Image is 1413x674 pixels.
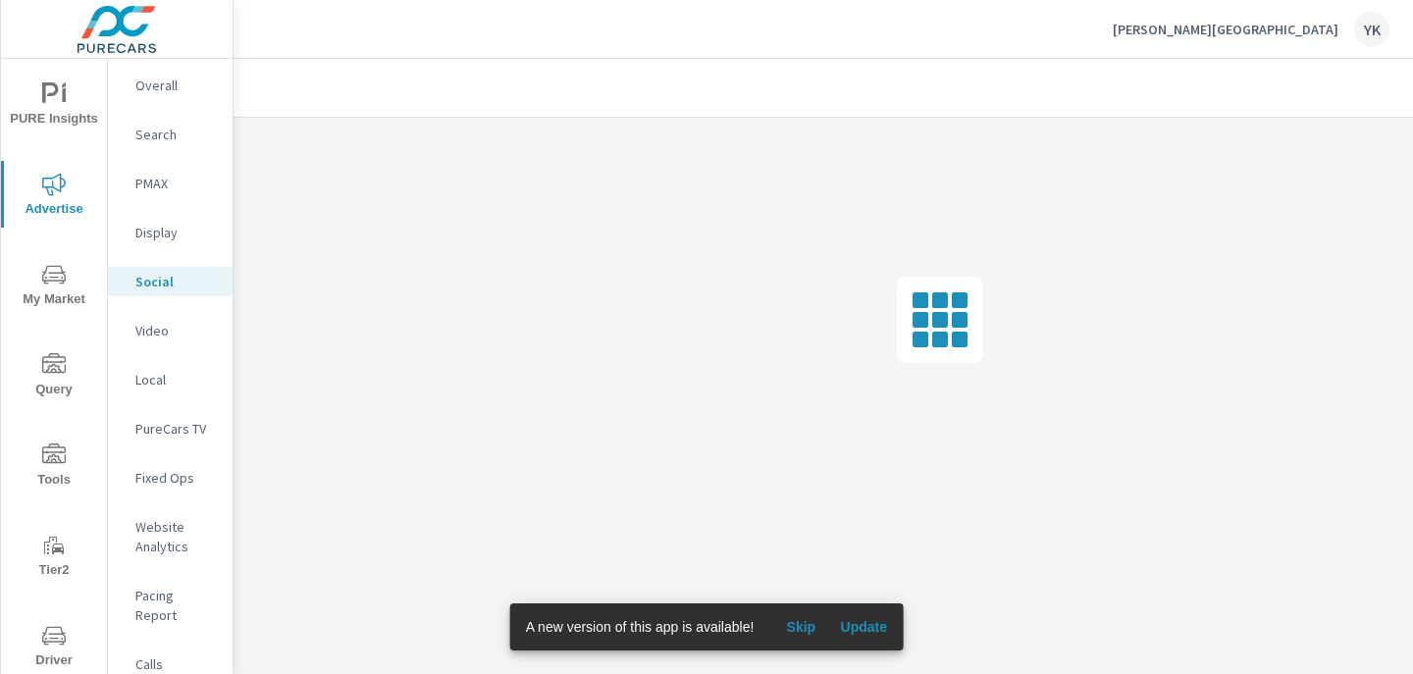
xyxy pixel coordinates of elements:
[1354,12,1389,47] div: YK
[108,316,233,345] div: Video
[135,125,217,144] p: Search
[7,82,101,130] span: PURE Insights
[777,618,824,636] span: Skip
[769,611,832,643] button: Skip
[108,71,233,100] div: Overall
[135,370,217,389] p: Local
[108,218,233,247] div: Display
[7,443,101,492] span: Tools
[135,586,217,625] p: Pacing Report
[135,223,217,242] p: Display
[7,353,101,401] span: Query
[108,267,233,296] div: Social
[135,654,217,674] p: Calls
[108,463,233,493] div: Fixed Ops
[108,512,233,561] div: Website Analytics
[108,169,233,198] div: PMAX
[832,611,895,643] button: Update
[135,419,217,439] p: PureCars TV
[7,534,101,582] span: Tier2
[7,263,101,311] span: My Market
[108,414,233,443] div: PureCars TV
[135,321,217,340] p: Video
[135,272,217,291] p: Social
[108,581,233,630] div: Pacing Report
[7,173,101,221] span: Advertise
[135,174,217,193] p: PMAX
[1113,21,1338,38] p: [PERSON_NAME][GEOGRAPHIC_DATA]
[135,468,217,488] p: Fixed Ops
[840,618,887,636] span: Update
[135,76,217,95] p: Overall
[108,120,233,149] div: Search
[135,517,217,556] p: Website Analytics
[108,365,233,394] div: Local
[7,624,101,672] span: Driver
[526,619,755,635] span: A new version of this app is available!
